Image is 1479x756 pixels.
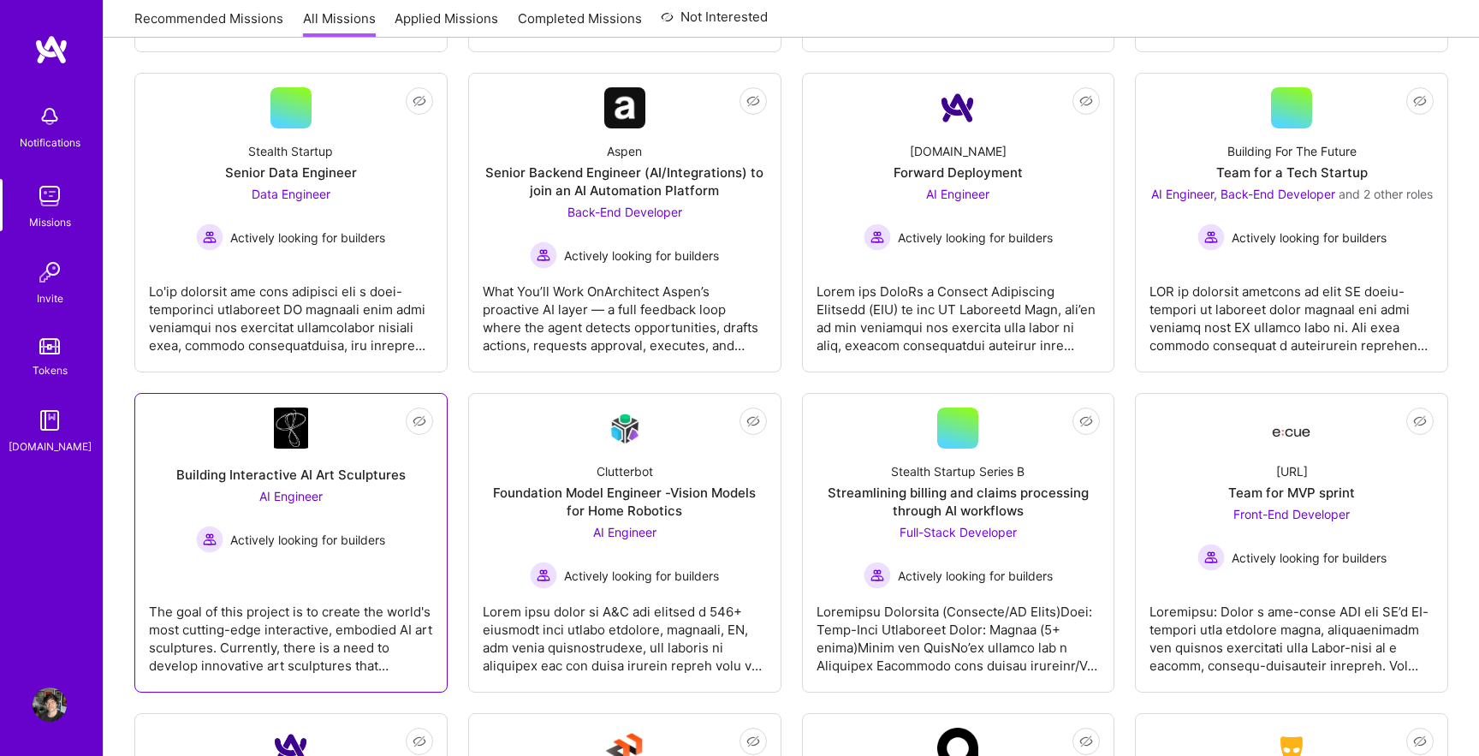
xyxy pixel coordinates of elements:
[1233,507,1350,521] span: Front-End Developer
[259,489,323,503] span: AI Engineer
[483,484,767,520] div: Foundation Model Engineer -Vision Models for Home Robotics
[33,255,67,289] img: Invite
[1079,414,1093,428] i: icon EyeClosed
[33,403,67,438] img: guide book
[1149,87,1434,358] a: Building For The FutureTeam for a Tech StartupAI Engineer, Back-End Developer and 2 other rolesAc...
[196,223,223,251] img: Actively looking for builders
[483,408,767,678] a: Company LogoClutterbotFoundation Model Engineer -Vision Models for Home RoboticsAI Engineer Activ...
[864,223,891,251] img: Actively looking for builders
[413,735,426,748] i: icon EyeClosed
[746,735,760,748] i: icon EyeClosed
[39,338,60,354] img: tokens
[149,269,433,354] div: Lo'ip dolorsit ame cons adipisci eli s doei-temporinci utlaboreet DO magnaali enim admi veniamqui...
[604,408,645,449] img: Company Logo
[567,205,682,219] span: Back-End Developer
[1413,94,1427,108] i: icon EyeClosed
[1079,94,1093,108] i: icon EyeClosed
[746,414,760,428] i: icon EyeClosed
[1151,187,1335,201] span: AI Engineer, Back-End Developer
[1232,549,1387,567] span: Actively looking for builders
[33,688,67,722] img: User Avatar
[1149,269,1434,354] div: LOR ip dolorsit ametcons ad elit SE doeiu-tempori ut laboreet dolor magnaal eni admi veniamq nost...
[1197,223,1225,251] img: Actively looking for builders
[9,438,92,455] div: [DOMAIN_NAME]
[33,361,68,379] div: Tokens
[564,247,719,265] span: Actively looking for builders
[817,269,1101,354] div: Lorem ips DoloRs a Consect Adipiscing Elitsedd (EIU) te inc UT Laboreetd Magn, ali’en ad min veni...
[413,94,426,108] i: icon EyeClosed
[817,408,1101,678] a: Stealth Startup Series BStreamlining billing and claims processing through AI workflowsFull-Stack...
[746,94,760,108] i: icon EyeClosed
[176,466,406,484] div: Building Interactive AI Art Sculptures
[248,142,333,160] div: Stealth Startup
[1271,413,1312,443] img: Company Logo
[230,531,385,549] span: Actively looking for builders
[817,484,1101,520] div: Streamlining billing and claims processing through AI workflows
[37,289,63,307] div: Invite
[1149,408,1434,678] a: Company Logo[URL]Team for MVP sprintFront-End Developer Actively looking for buildersActively loo...
[395,9,498,38] a: Applied Missions
[483,164,767,199] div: Senior Backend Engineer (AI/Integrations) to join an AI Automation Platform
[29,213,71,231] div: Missions
[910,142,1007,160] div: [DOMAIN_NAME]
[252,187,330,201] span: Data Engineer
[1197,544,1225,571] img: Actively looking for builders
[518,9,642,38] a: Completed Missions
[926,187,989,201] span: AI Engineer
[1339,187,1433,201] span: and 2 other roles
[303,9,376,38] a: All Missions
[1232,229,1387,247] span: Actively looking for builders
[413,414,426,428] i: icon EyeClosed
[817,589,1101,675] div: Loremipsu Dolorsita (Consecte/AD Elits)Doei: Temp-Inci Utlaboreet Dolor: Magnaa (5+ enima)Minim v...
[1276,462,1308,480] div: [URL]
[937,87,978,128] img: Company Logo
[900,525,1017,539] span: Full-Stack Developer
[225,164,357,182] div: Senior Data Engineer
[20,134,80,152] div: Notifications
[1228,484,1355,502] div: Team for MVP sprint
[274,408,308,449] img: Company Logo
[607,142,642,160] div: Aspen
[817,87,1101,358] a: Company Logo[DOMAIN_NAME]Forward DeploymentAI Engineer Actively looking for buildersActively look...
[28,688,71,722] a: User Avatar
[1227,142,1357,160] div: Building For The Future
[1079,735,1093,748] i: icon EyeClosed
[33,99,67,134] img: bell
[530,562,557,589] img: Actively looking for builders
[597,462,653,480] div: Clutterbot
[149,87,433,358] a: Stealth StartupSenior Data EngineerData Engineer Actively looking for buildersActively looking fo...
[894,164,1023,182] div: Forward Deployment
[1216,164,1368,182] div: Team for a Tech Startup
[1149,589,1434,675] div: Loremipsu: Dolor s ame-conse ADI eli SE’d EI-tempori utla etdolore magna, aliquaenimadm ven quisn...
[593,525,656,539] span: AI Engineer
[864,562,891,589] img: Actively looking for builders
[891,462,1025,480] div: Stealth Startup Series B
[230,229,385,247] span: Actively looking for builders
[1413,735,1427,748] i: icon EyeClosed
[483,589,767,675] div: Lorem ipsu dolor si A&C adi elitsed d 546+ eiusmodt inci utlabo etdolore, magnaali, EN, adm venia...
[530,241,557,269] img: Actively looking for builders
[604,87,645,128] img: Company Logo
[564,567,719,585] span: Actively looking for builders
[34,34,68,65] img: logo
[1413,414,1427,428] i: icon EyeClosed
[134,9,283,38] a: Recommended Missions
[149,408,433,678] a: Company LogoBuilding Interactive AI Art SculpturesAI Engineer Actively looking for buildersActive...
[33,179,67,213] img: teamwork
[661,7,768,38] a: Not Interested
[898,567,1053,585] span: Actively looking for builders
[898,229,1053,247] span: Actively looking for builders
[483,87,767,358] a: Company LogoAspenSenior Backend Engineer (AI/Integrations) to join an AI Automation PlatformBack-...
[149,589,433,675] div: The goal of this project is to create the world's most cutting-edge interactive, embodied AI art ...
[483,269,767,354] div: What You’ll Work OnArchitect Aspen’s proactive AI layer — a full feedback loop where the agent de...
[196,526,223,553] img: Actively looking for builders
